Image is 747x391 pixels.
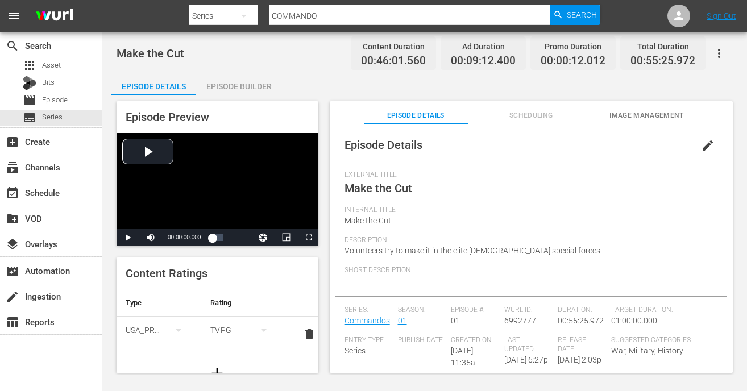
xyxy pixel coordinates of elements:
span: Asset [42,60,61,71]
span: 01 [451,316,460,325]
span: Series [345,346,366,355]
span: Schedule [6,186,19,200]
span: Series: [345,306,392,315]
span: Series [42,111,63,123]
div: Content Duration [361,39,426,55]
span: VOD [6,212,19,226]
div: Promo Duration [541,39,605,55]
span: [DATE] 11:35a [451,346,475,367]
button: Jump To Time [252,229,275,246]
span: edit [701,139,715,152]
span: Create [6,135,19,149]
div: Video Player [117,133,318,246]
div: USA_PR ([GEOGRAPHIC_DATA]) [126,314,192,346]
span: menu [7,9,20,23]
span: Publish Date: [398,336,446,345]
span: Image Management [595,110,699,122]
button: Episode Builder [196,73,281,95]
span: 00:09:12.400 [451,55,516,68]
span: Content Ratings [126,267,208,280]
span: Channels [6,161,19,174]
span: 00:55:25.972 [630,55,695,68]
span: Episode Details [364,110,468,122]
span: Created On: [451,336,499,345]
img: ans4CAIJ8jUAAAAAAAAAAAAAAAAAAAAAAAAgQb4GAAAAAAAAAAAAAAAAAAAAAAAAJMjXAAAAAAAAAAAAAAAAAAAAAAAAgAT5G... [27,3,82,30]
span: Make the Cut [117,47,184,60]
span: Scheduling [479,110,583,122]
span: Wurl ID: [504,306,552,315]
th: Rating [201,289,286,317]
a: Commandos [345,316,390,325]
span: 00:46:01.560 [361,55,426,68]
span: delete [302,327,316,341]
div: TVPG [210,314,277,346]
div: Episode Builder [196,73,281,100]
span: Duration: [558,306,605,315]
span: Episode Details [345,138,422,152]
span: Description [345,236,712,245]
span: Ingestion [6,290,19,303]
span: Bits [42,77,55,88]
span: 00:00:12.012 [541,55,605,68]
button: Search [550,5,600,25]
span: External Title [345,170,712,180]
a: 01 [398,316,407,325]
span: Episode Preview [126,110,209,124]
span: Suggested Categories: [611,336,712,345]
span: --- [398,346,405,355]
span: 6992777 [504,316,536,325]
table: simple table [117,289,318,352]
span: Last Updated: [504,336,552,354]
button: Picture-in-Picture [275,229,297,246]
span: Episode [42,94,68,106]
div: Ad Duration [451,39,516,55]
div: Bits [23,76,36,90]
span: Make the Cut [345,181,412,195]
span: Search [567,5,597,25]
span: Asset [23,59,36,72]
span: 01:00:00.000 [611,316,657,325]
button: Mute [139,229,162,246]
span: War, Military, History [611,346,683,355]
span: Short Description [345,266,712,275]
th: Type [117,289,201,317]
a: Sign Out [707,11,736,20]
span: 00:00:00.000 [168,234,201,240]
span: Series [23,111,36,124]
button: edit [694,132,721,159]
div: Episode Details [111,73,196,100]
button: Play [117,229,139,246]
span: Target Duration: [611,306,712,315]
button: Episode Details [111,73,196,95]
span: Reports [6,315,19,329]
span: Release Date: [558,336,605,354]
span: Internal Title [345,206,712,215]
div: Total Duration [630,39,695,55]
button: delete [296,321,323,348]
span: Entry Type: [345,336,392,345]
span: Automation [6,264,19,278]
span: Search [6,39,19,53]
span: Season: [398,306,446,315]
span: Volunteers try to make it in the elite [DEMOGRAPHIC_DATA] special forces [345,246,600,255]
span: [DATE] 2:03p [558,355,601,364]
span: 00:55:25.972 [558,316,604,325]
button: Fullscreen [297,229,320,246]
span: Episode #: [451,306,499,315]
span: --- [345,276,351,285]
span: Overlays [6,238,19,251]
span: Make the Cut [345,216,391,225]
span: Episode [23,93,36,107]
span: [DATE] 6:27p [504,355,548,364]
div: Progress Bar [212,234,223,241]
